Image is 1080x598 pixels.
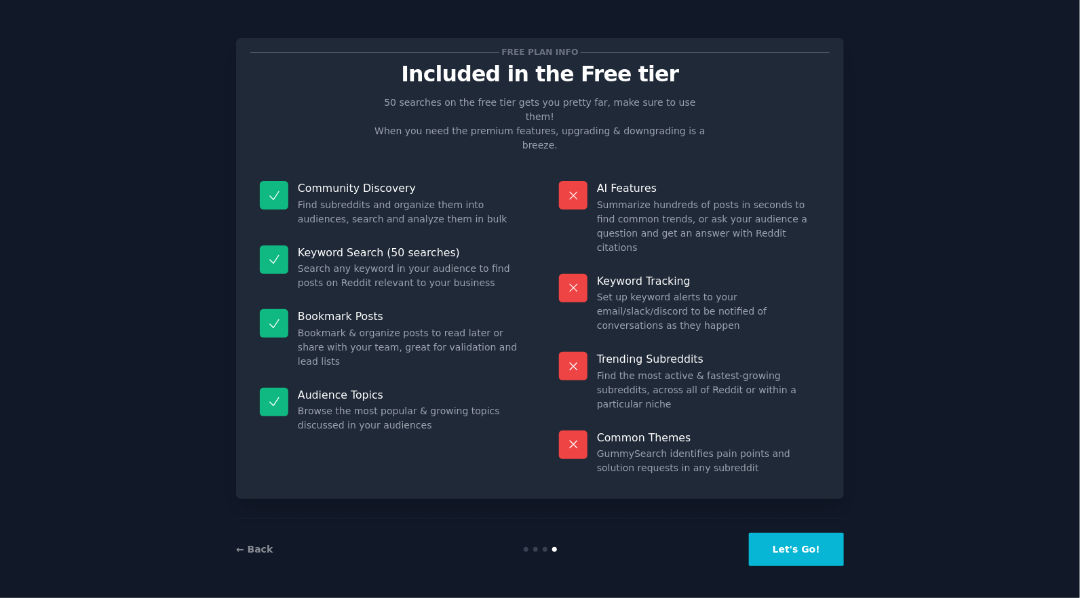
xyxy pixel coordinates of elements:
[597,274,820,288] p: Keyword Tracking
[499,45,581,60] span: Free plan info
[298,262,521,290] dd: Search any keyword in your audience to find posts on Reddit relevant to your business
[597,181,820,195] p: AI Features
[298,198,521,226] dd: Find subreddits and organize them into audiences, search and analyze them in bulk
[250,62,830,86] p: Included in the Free tier
[597,369,820,412] dd: Find the most active & fastest-growing subreddits, across all of Reddit or within a particular niche
[597,290,820,333] dd: Set up keyword alerts to your email/slack/discord to be notified of conversations as they happen
[369,96,711,153] p: 50 searches on the free tier gets you pretty far, make sure to use them! When you need the premiu...
[236,544,273,555] a: ← Back
[597,447,820,475] dd: GummySearch identifies pain points and solution requests in any subreddit
[298,404,521,433] dd: Browse the most popular & growing topics discussed in your audiences
[298,326,521,369] dd: Bookmark & organize posts to read later or share with your team, great for validation and lead lists
[298,388,521,402] p: Audience Topics
[298,181,521,195] p: Community Discovery
[597,352,820,366] p: Trending Subreddits
[298,245,521,260] p: Keyword Search (50 searches)
[298,309,521,323] p: Bookmark Posts
[597,431,820,445] p: Common Themes
[749,533,844,566] button: Let's Go!
[597,198,820,255] dd: Summarize hundreds of posts in seconds to find common trends, or ask your audience a question and...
